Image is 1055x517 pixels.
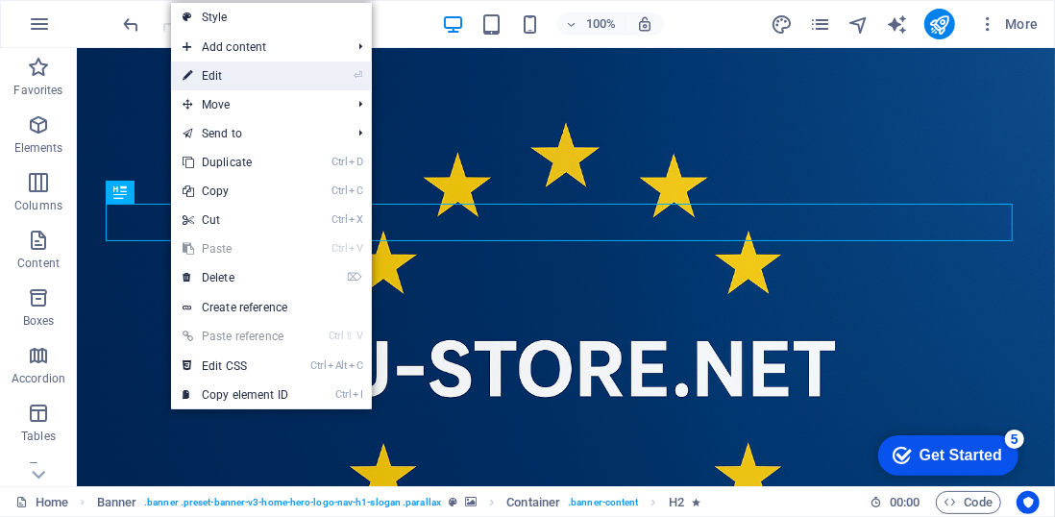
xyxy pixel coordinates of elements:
a: ⌦Delete [171,263,300,292]
p: Tables [21,429,56,444]
button: More [970,9,1046,39]
button: pages [809,12,832,36]
a: Style [171,3,372,32]
i: C [349,359,362,372]
i: X [349,213,362,226]
i: Ctrl [331,156,347,168]
p: Elements [14,140,63,156]
i: AI Writer [886,13,908,36]
i: ⏎ [354,69,362,82]
i: Ctrl [311,359,327,372]
i: V [356,330,362,342]
span: More [978,14,1039,34]
button: navigator [847,12,871,36]
button: publish [924,9,955,39]
p: Columns [14,198,62,213]
p: Content [17,256,60,271]
i: ⌦ [347,271,362,283]
i: V [349,242,362,255]
i: D [349,156,362,168]
a: CtrlVPaste [171,234,300,263]
div: Get Started [57,21,139,38]
span: Code [945,491,993,514]
i: Ctrl [331,213,347,226]
i: C [349,185,362,197]
i: Ctrl [329,330,344,342]
i: Design (Ctrl+Alt+Y) [771,13,793,36]
span: Move [171,90,343,119]
span: Click to select. Double-click to edit [506,491,560,514]
i: This element is a customizable preset [449,497,457,507]
button: 100% [557,12,626,36]
h6: Session time [870,491,920,514]
a: CtrlDDuplicate [171,148,300,177]
button: Code [936,491,1001,514]
button: design [771,12,794,36]
i: Ctrl [331,242,347,255]
button: undo [120,12,143,36]
a: CtrlXCut [171,206,300,234]
i: Alt [328,359,347,372]
div: Get Started 5 items remaining, 0% complete [15,10,156,50]
a: CtrlICopy element ID [171,381,300,409]
p: Favorites [13,83,62,98]
a: CtrlAltCEdit CSS [171,352,300,381]
span: . banner-content [568,491,638,514]
i: Ctrl [335,388,351,401]
span: . banner .preset-banner-v3-home-hero-logo-nav-h1-slogan .parallax [144,491,441,514]
i: Element contains an animation [692,497,700,507]
nav: breadcrumb [97,491,701,514]
i: Ctrl [331,185,347,197]
i: On resize automatically adjust zoom level to fit chosen device. [636,15,653,33]
a: Click to cancel selection. Double-click to open Pages [15,491,68,514]
span: Click to select. Double-click to edit [97,491,137,514]
a: ⏎Edit [171,62,300,90]
i: ⇧ [346,330,355,342]
i: I [353,388,362,401]
i: Publish [928,13,950,36]
a: Create reference [171,293,372,322]
span: 00 00 [890,491,920,514]
p: Accordion [12,371,65,386]
h6: 100% [586,12,617,36]
span: : [903,495,906,509]
div: 5 [142,4,161,23]
p: Boxes [23,313,55,329]
i: Navigator [847,13,870,36]
button: Usercentrics [1017,491,1040,514]
a: Send to [171,119,343,148]
a: CtrlCCopy [171,177,300,206]
span: Add content [171,33,343,62]
a: Ctrl⇧VPaste reference [171,322,300,351]
i: Undo: Delete elements (Ctrl+Z) [121,13,143,36]
button: text_generator [886,12,909,36]
i: This element contains a background [465,497,477,507]
span: Click to select. Double-click to edit [669,491,684,514]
